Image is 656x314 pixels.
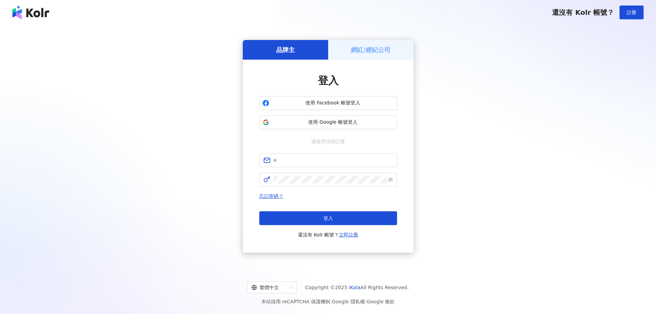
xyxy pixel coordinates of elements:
[552,8,614,17] span: 還沒有 Kolr 帳號？
[272,119,394,126] span: 使用 Google 帳號登入
[272,100,394,107] span: 使用 Facebook 帳號登入
[619,6,644,19] button: 註冊
[318,74,339,87] span: 登入
[259,115,397,129] button: 使用 Google 帳號登入
[388,177,393,182] span: eye-invisible
[365,299,367,304] span: |
[259,193,283,199] a: 忘記密碼？
[305,283,409,292] span: Copyright © 2025 All Rights Reserved.
[306,138,350,145] span: 或使用信箱註冊
[259,211,397,225] button: 登入
[298,231,358,239] span: 還沒有 Kolr 帳號？
[351,45,391,54] h5: 網紅/經紀公司
[276,45,295,54] h5: 品牌主
[339,232,358,237] a: 立即註冊
[259,96,397,110] button: 使用 Facebook 帳號登入
[251,282,287,293] div: 繁體中文
[627,10,636,15] span: 註冊
[330,299,332,304] span: |
[12,6,49,19] img: logo
[349,285,361,290] a: iKala
[366,299,395,304] a: Google 條款
[323,215,333,221] span: 登入
[332,299,365,304] a: Google 隱私權
[261,297,395,306] span: 本站採用 reCAPTCHA 保護機制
